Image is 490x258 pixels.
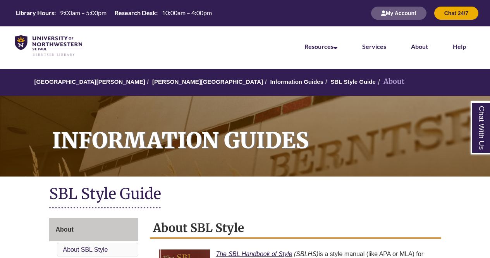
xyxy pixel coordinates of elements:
[56,226,74,233] span: About
[434,7,478,20] button: Chat 24/7
[270,78,323,85] a: Information Guides
[376,76,404,87] li: About
[434,10,478,16] a: Chat 24/7
[362,43,386,50] a: Services
[371,7,426,20] button: My Account
[49,184,441,205] h1: SBL Style Guide
[152,78,263,85] a: [PERSON_NAME][GEOGRAPHIC_DATA]
[43,96,490,166] h1: Information Guides
[60,9,107,16] span: 9:00am – 5:00pm
[34,78,145,85] a: [GEOGRAPHIC_DATA][PERSON_NAME]
[453,43,466,50] a: Help
[15,35,82,57] img: UNWSP Library Logo
[13,9,215,18] a: Hours Today
[411,43,428,50] a: About
[13,9,215,17] table: Hours Today
[304,43,337,50] a: Resources
[162,9,212,16] span: 10:00am – 4:00pm
[13,9,57,17] th: Library Hours:
[216,251,292,257] a: The SBL Handbook of Style
[371,10,426,16] a: My Account
[112,9,159,17] th: Research Desk:
[49,218,139,241] a: About
[63,246,108,253] a: About SBL Style
[330,78,375,85] a: SBL Style Guide
[294,251,318,257] em: (SBLHS)
[150,218,441,239] h2: About SBL Style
